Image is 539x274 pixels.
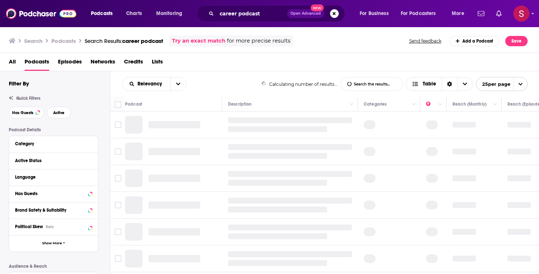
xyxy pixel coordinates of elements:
button: Show profile menu [513,6,529,22]
button: Choose View [406,77,473,91]
div: Search podcasts, credits, & more... [203,5,352,22]
span: Toggle select row [115,121,121,128]
h2: Choose List sort [122,77,186,91]
img: User Profile [513,6,529,22]
span: Podcasts [91,8,113,19]
h3: Search [24,37,43,44]
span: Quick Filters [16,96,40,101]
button: open menu [355,8,398,19]
h3: Podcasts [51,37,76,44]
span: 25 per page [476,78,510,90]
div: Beta [46,224,54,229]
span: New [311,4,324,11]
button: open menu [396,8,447,19]
span: career podcast [122,37,163,44]
span: Table [423,81,436,87]
span: for more precise results [227,37,290,45]
img: Podchaser - Follow, Share and Rate Podcasts [6,7,76,21]
div: Language [15,175,87,180]
button: open menu [447,8,473,19]
span: Toggle select row [115,229,121,235]
div: Podcast [125,100,142,109]
input: Search podcasts, credits, & more... [217,8,287,19]
span: For Podcasters [401,8,436,19]
span: Open Advanced [290,12,321,15]
button: Active Status [15,156,92,165]
span: More [452,8,464,19]
span: Political Skew [15,224,43,229]
button: Active [47,107,71,118]
button: Show More [9,235,98,252]
a: Episodes [58,56,82,71]
p: Podcast Details [9,127,98,132]
a: Podcasts [25,56,49,71]
button: Category [15,139,92,148]
span: Toggle select row [115,202,121,208]
h2: Filter By [9,80,29,87]
span: Has Guests [12,111,33,115]
div: Sort Direction [442,77,457,91]
div: Categories [364,100,386,109]
div: Search Results: [85,37,163,44]
button: Column Actions [491,100,500,109]
a: All [9,56,16,71]
span: Show More [42,241,62,245]
button: Column Actions [347,100,356,109]
a: Credits [124,56,143,71]
a: Networks [91,56,115,71]
a: Add a Podcast [450,36,500,46]
span: Toggle select row [115,148,121,155]
div: Power Score [426,100,436,109]
div: Calculating number of results... [261,81,338,87]
div: Category [15,141,87,146]
button: open menu [476,77,528,91]
button: Has Guests [9,107,44,118]
div: Has Guests [15,191,86,196]
span: Charts [126,8,142,19]
a: Show notifications dropdown [493,7,505,20]
div: Brand Safety & Suitability [15,208,86,213]
button: Save [505,36,528,46]
button: Political SkewBeta [15,222,92,231]
button: open menu [151,8,192,19]
p: Audience & Reach [9,264,98,269]
button: open menu [170,77,186,91]
span: Relevancy [137,81,165,87]
span: Logged in as stephanie85546 [513,6,529,22]
div: Reach (Monthly) [452,100,487,109]
button: Send feedback [407,38,444,44]
button: Has Guests [15,189,92,198]
span: Toggle select row [115,175,121,182]
div: Active Status [15,158,87,163]
button: open menu [122,81,170,87]
a: Show notifications dropdown [475,7,487,20]
button: Column Actions [436,100,445,109]
button: Open AdvancedNew [287,9,324,18]
a: Try an exact match [172,37,225,45]
button: Language [15,172,92,182]
button: Brand Safety & Suitability [15,205,92,215]
div: Description [228,100,252,109]
span: For Business [360,8,389,19]
span: Toggle select row [115,255,121,262]
span: Monitoring [156,8,182,19]
button: Column Actions [410,100,418,109]
button: open menu [86,8,122,19]
span: Active [53,111,65,115]
a: Search Results:career podcast [85,37,163,44]
a: Lists [152,56,163,71]
a: Charts [121,8,146,19]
